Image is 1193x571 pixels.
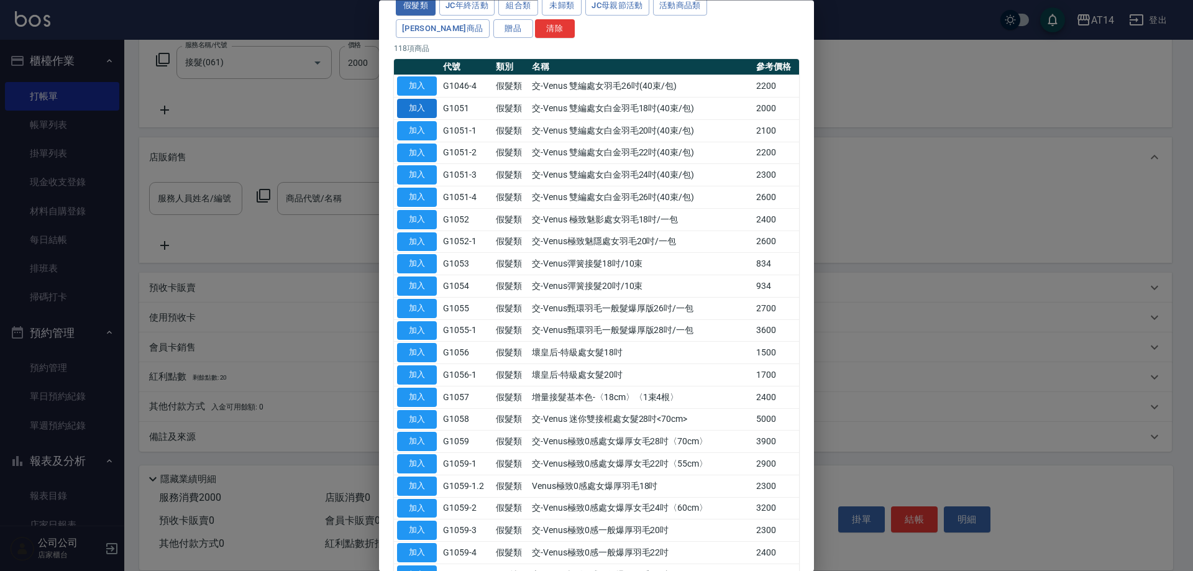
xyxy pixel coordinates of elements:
[529,409,753,431] td: 交-Venus 迷你雙接棍處女髮28吋<70cm>
[493,542,529,564] td: 假髮類
[753,342,799,364] td: 1500
[753,75,799,98] td: 2200
[753,453,799,475] td: 2900
[394,43,799,55] p: 118 項商品
[493,409,529,431] td: 假髮類
[529,364,753,386] td: 壞皇后-特級處女髮20吋
[529,542,753,564] td: 交-Venus極致0感一般爆厚羽毛22吋
[493,519,529,542] td: 假髮類
[440,498,493,520] td: G1059-2
[397,366,437,385] button: 加入
[529,453,753,475] td: 交-Venus極致0感處女爆厚女毛22吋〈55cm〉
[397,99,437,119] button: 加入
[753,498,799,520] td: 3200
[535,19,575,39] button: 清除
[440,75,493,98] td: G1046-4
[397,321,437,340] button: 加入
[397,255,437,274] button: 加入
[440,60,493,76] th: 代號
[529,120,753,142] td: 交-Venus 雙編處女白金羽毛20吋(40束/包)
[440,364,493,386] td: G1056-1
[753,98,799,120] td: 2000
[753,409,799,431] td: 5000
[493,75,529,98] td: 假髮類
[397,344,437,363] button: 加入
[753,275,799,298] td: 934
[529,342,753,364] td: 壞皇后-特級處女髮18吋
[493,364,529,386] td: 假髮類
[493,342,529,364] td: 假髮類
[529,60,753,76] th: 名稱
[397,388,437,407] button: 加入
[440,142,493,165] td: G1051-2
[529,386,753,409] td: 增量接髮基本色-〈18cm〉〈1束4根〉
[529,231,753,254] td: 交-Venus極致魅隱處女羽毛20吋/一包
[529,142,753,165] td: 交-Venus 雙編處女白金羽毛22吋(40束/包)
[397,121,437,140] button: 加入
[529,320,753,342] td: 交-Venus甄環羽毛一般髮爆厚版28吋/一包
[397,277,437,296] button: 加入
[440,386,493,409] td: G1057
[529,253,753,275] td: 交-Venus彈簧接髮18吋/10束
[397,232,437,252] button: 加入
[440,342,493,364] td: G1056
[397,477,437,496] button: 加入
[753,386,799,409] td: 2400
[397,299,437,318] button: 加入
[753,60,799,76] th: 參考價格
[493,231,529,254] td: 假髮類
[397,410,437,429] button: 加入
[440,209,493,231] td: G1052
[440,186,493,209] td: G1051-4
[440,120,493,142] td: G1051-1
[753,320,799,342] td: 3600
[440,320,493,342] td: G1055-1
[397,499,437,518] button: 加入
[753,364,799,386] td: 1700
[753,164,799,186] td: 2300
[440,253,493,275] td: G1053
[440,409,493,431] td: G1058
[397,432,437,452] button: 加入
[397,210,437,229] button: 加入
[529,431,753,453] td: 交-Venus極致0感處女爆厚女毛28吋〈70cm〉
[753,298,799,320] td: 2700
[493,498,529,520] td: 假髮類
[753,475,799,498] td: 2300
[493,120,529,142] td: 假髮類
[753,142,799,165] td: 2200
[440,542,493,564] td: G1059-4
[493,98,529,120] td: 假髮類
[440,275,493,298] td: G1054
[440,431,493,453] td: G1059
[493,142,529,165] td: 假髮類
[529,475,753,498] td: Venus極致0感處女爆厚羽毛18吋
[493,475,529,498] td: 假髮類
[440,98,493,120] td: G1051
[753,209,799,231] td: 2400
[493,275,529,298] td: 假髮類
[397,455,437,474] button: 加入
[529,498,753,520] td: 交-Venus極致0感處女爆厚女毛24吋〈60cm〉
[440,231,493,254] td: G1052-1
[493,253,529,275] td: 假髮類
[493,386,529,409] td: 假髮類
[753,519,799,542] td: 2300
[440,298,493,320] td: G1055
[753,186,799,209] td: 2600
[397,188,437,208] button: 加入
[493,431,529,453] td: 假髮類
[397,166,437,185] button: 加入
[753,120,799,142] td: 2100
[397,544,437,563] button: 加入
[529,75,753,98] td: 交-Venus 雙編處女羽毛26吋(40束/包)
[529,186,753,209] td: 交-Venus 雙編處女白金羽毛26吋(40束/包)
[753,542,799,564] td: 2400
[493,298,529,320] td: 假髮類
[529,98,753,120] td: 交-Venus 雙編處女白金羽毛18吋(40束/包)
[440,519,493,542] td: G1059-3
[753,431,799,453] td: 3900
[529,164,753,186] td: 交-Venus 雙編處女白金羽毛24吋(40束/包)
[493,164,529,186] td: 假髮類
[529,275,753,298] td: 交-Venus彈簧接髮20吋/10束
